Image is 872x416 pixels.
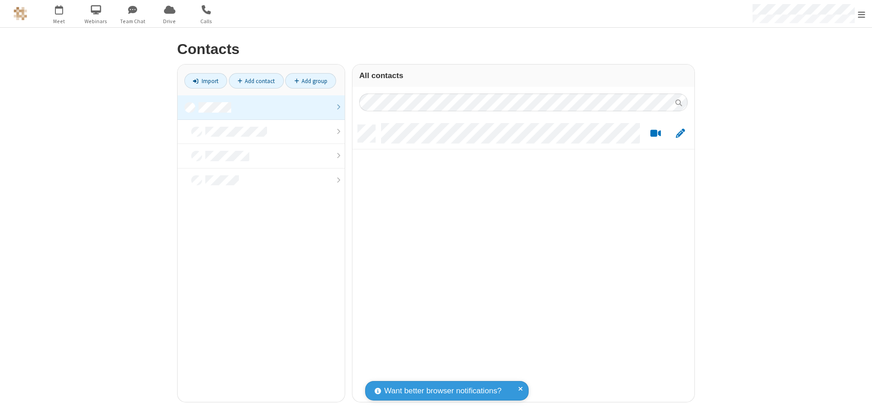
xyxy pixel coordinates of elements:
button: Edit [671,128,689,139]
a: Add contact [229,73,284,89]
span: Want better browser notifications? [384,385,501,397]
span: Team Chat [116,17,150,25]
a: Import [184,73,227,89]
span: Calls [189,17,223,25]
button: Start a video meeting [647,128,664,139]
span: Meet [42,17,76,25]
h2: Contacts [177,41,695,57]
h3: All contacts [359,71,688,80]
a: Add group [285,73,336,89]
span: Drive [153,17,187,25]
img: QA Selenium DO NOT DELETE OR CHANGE [14,7,27,20]
span: Webinars [79,17,113,25]
div: grid [352,118,694,402]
